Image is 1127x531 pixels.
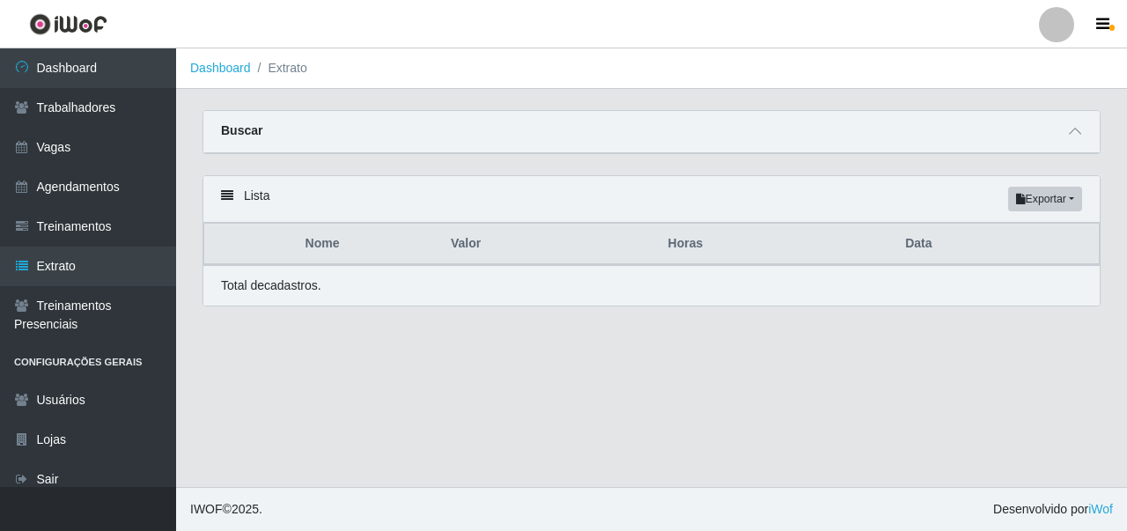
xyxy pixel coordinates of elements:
nav: breadcrumb [176,48,1127,89]
div: Lista [203,176,1100,223]
a: iWof [1088,502,1113,516]
th: Valor [440,224,658,265]
li: Extrato [251,59,307,77]
p: Total de cadastros. [221,277,321,295]
span: Desenvolvido por [993,500,1113,519]
a: Dashboard [190,61,251,75]
th: Data [895,224,1099,265]
th: Nome [204,224,440,265]
strong: Buscar [221,123,262,137]
span: IWOF [190,502,223,516]
img: CoreUI Logo [29,13,107,35]
button: Exportar [1008,187,1082,211]
th: Horas [658,224,895,265]
span: © 2025 . [190,500,262,519]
